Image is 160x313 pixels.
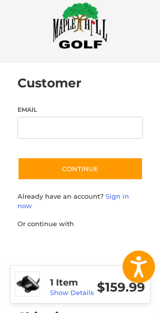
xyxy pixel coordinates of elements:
[17,192,143,211] p: Already have an account?
[97,280,145,295] h3: $159.99
[50,277,97,289] h3: 1 Item
[15,272,39,296] img: Odyssey 2-Ball Ten Arm Lock Putter
[17,219,143,229] p: Or continue with
[50,289,94,297] a: Show Details
[17,105,143,114] label: Email
[17,75,81,91] h2: Customer
[52,2,107,49] img: Maple Hill Golf
[17,157,143,180] button: Continue
[14,239,89,257] iframe: PayPal-paypal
